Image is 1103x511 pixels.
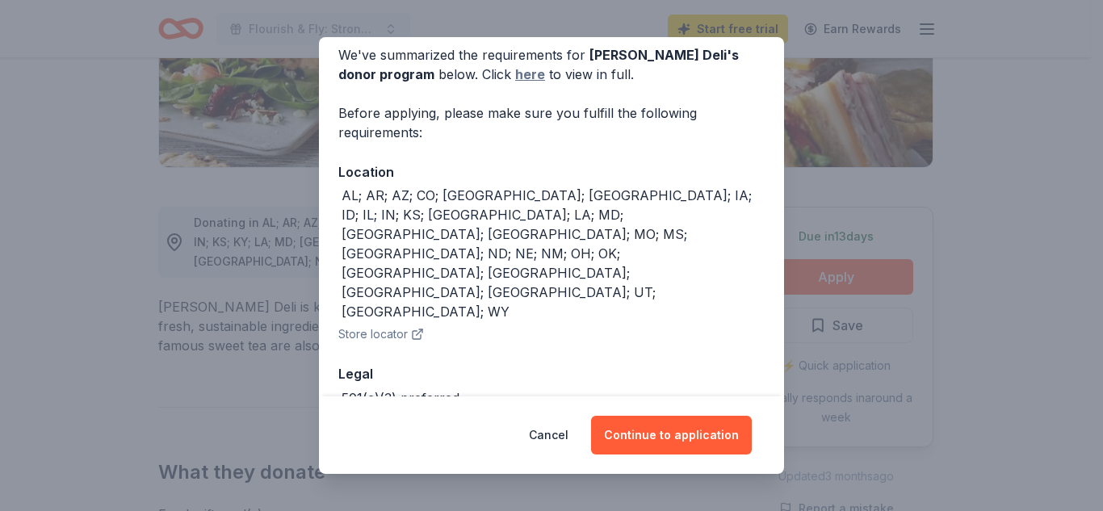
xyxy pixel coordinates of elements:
[338,363,765,384] div: Legal
[342,388,459,408] div: 501(c)(3) preferred
[529,416,568,454] button: Cancel
[591,416,752,454] button: Continue to application
[338,325,424,344] button: Store locator
[342,186,765,321] div: AL; AR; AZ; CO; [GEOGRAPHIC_DATA]; [GEOGRAPHIC_DATA]; IA; ID; IL; IN; KS; [GEOGRAPHIC_DATA]; LA; ...
[515,65,545,84] a: here
[338,161,765,182] div: Location
[338,103,765,142] div: Before applying, please make sure you fulfill the following requirements:
[338,45,765,84] div: We've summarized the requirements for below. Click to view in full.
